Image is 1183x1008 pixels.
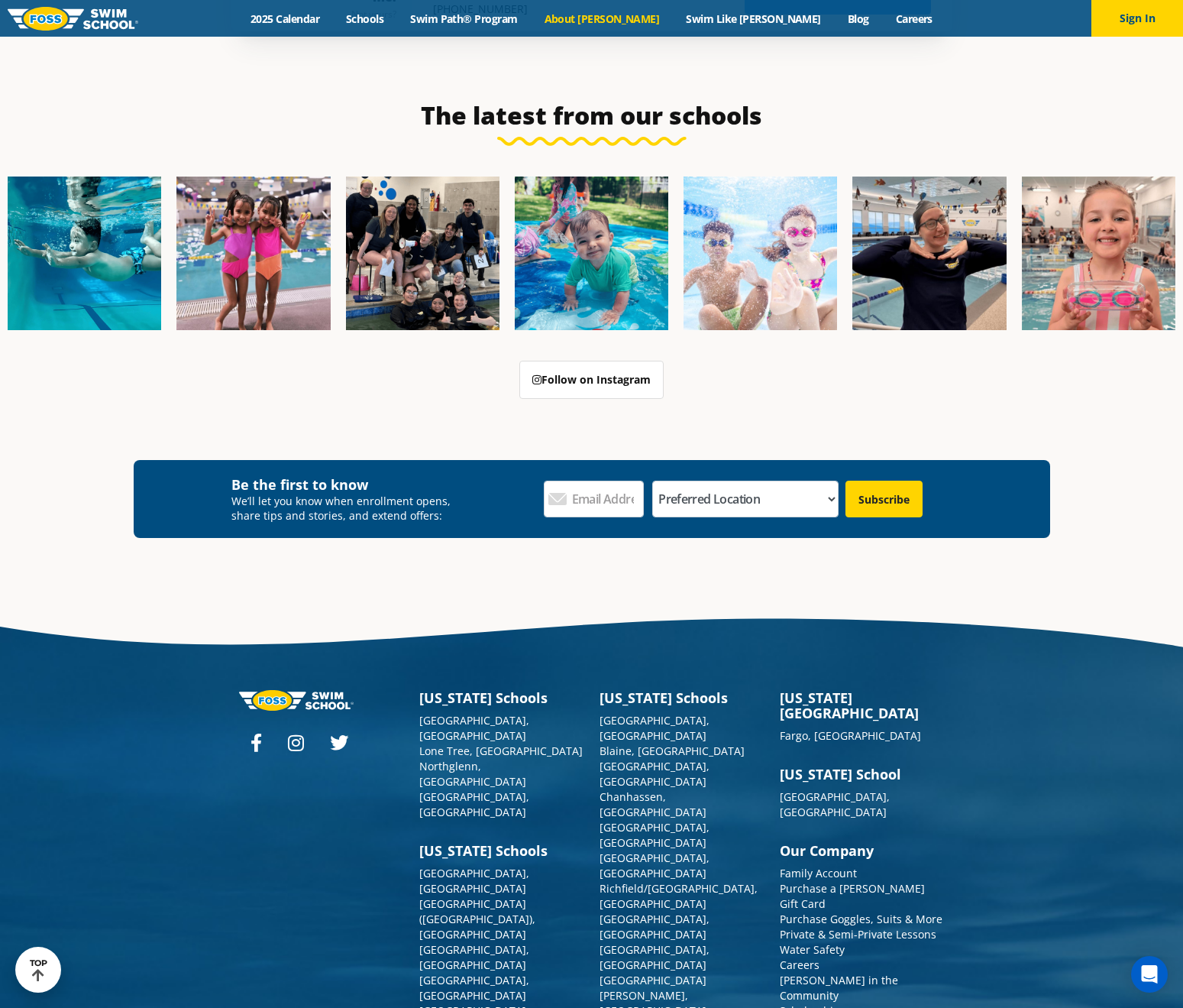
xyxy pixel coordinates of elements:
h3: Our Company [780,843,945,858]
img: Fa25-Website-Images-8-600x600.jpg [176,177,330,330]
a: Blaine, [GEOGRAPHIC_DATA] [600,744,745,758]
a: [GEOGRAPHIC_DATA], [GEOGRAPHIC_DATA] [600,912,709,942]
a: Swim Like [PERSON_NAME] [673,11,835,26]
a: Water Safety [780,942,845,957]
a: Private & Semi-Private Lessons [780,927,936,942]
a: Northglenn, [GEOGRAPHIC_DATA] [419,759,526,789]
a: Follow on Instagram [519,361,664,399]
input: Subscribe [845,481,923,517]
a: Purchase Goggles, Suits & More [780,912,942,926]
img: Fa25-Website-Images-2-600x600.png [346,177,499,330]
a: [GEOGRAPHIC_DATA], [GEOGRAPHIC_DATA] [419,942,529,972]
h4: Be the first to know [231,475,461,494]
a: [PERSON_NAME] in the Community [780,973,898,1003]
a: [GEOGRAPHIC_DATA], [GEOGRAPHIC_DATA] [600,759,709,789]
div: TOP [30,958,47,982]
a: [GEOGRAPHIC_DATA], [GEOGRAPHIC_DATA] [419,866,529,896]
a: [GEOGRAPHIC_DATA], [GEOGRAPHIC_DATA] [419,713,529,743]
img: Fa25-Website-Images-600x600.png [515,177,668,330]
div: Open Intercom Messenger [1131,956,1168,993]
h3: [US_STATE] School [780,767,945,782]
img: Foss-logo-horizontal-white.svg [239,690,354,711]
a: Richfield/[GEOGRAPHIC_DATA], [GEOGRAPHIC_DATA] [600,881,758,911]
a: Blog [834,11,882,26]
a: [GEOGRAPHIC_DATA], [GEOGRAPHIC_DATA] [600,851,709,880]
a: Lone Tree, [GEOGRAPHIC_DATA] [419,744,583,758]
a: [GEOGRAPHIC_DATA], [GEOGRAPHIC_DATA] [419,973,529,1003]
a: [GEOGRAPHIC_DATA], [GEOGRAPHIC_DATA] [600,713,709,743]
img: Fa25-Website-Images-9-600x600.jpg [852,177,1006,330]
a: Schools [333,11,397,26]
img: Fa25-Website-Images-14-600x600.jpg [1022,177,1175,330]
a: [GEOGRAPHIC_DATA], [GEOGRAPHIC_DATA] [780,789,890,819]
a: [GEOGRAPHIC_DATA], [GEOGRAPHIC_DATA] [600,820,709,850]
a: Purchase a [PERSON_NAME] Gift Card [780,881,925,911]
a: Swim Path® Program [397,11,531,26]
a: 2025 Calendar [238,11,333,26]
a: [GEOGRAPHIC_DATA], [GEOGRAPHIC_DATA] [419,789,529,819]
img: FCC_FOSS_GeneralShoot_May_FallCampaign_lowres-9556-600x600.jpg [684,177,837,330]
a: Family Account [780,866,857,880]
h3: [US_STATE] Schools [419,843,584,858]
a: Fargo, [GEOGRAPHIC_DATA] [780,728,921,743]
img: FOSS Swim School Logo [8,7,138,31]
a: Careers [882,11,945,26]
a: Careers [780,958,819,972]
h3: [US_STATE] Schools [419,690,584,705]
a: [GEOGRAPHIC_DATA] ([GEOGRAPHIC_DATA]), [GEOGRAPHIC_DATA] [419,896,535,942]
input: Email Address [544,481,644,517]
a: Chanhassen, [GEOGRAPHIC_DATA] [600,789,706,819]
img: Fa25-Website-Images-1-600x600.png [8,177,161,330]
a: [GEOGRAPHIC_DATA], [GEOGRAPHIC_DATA] [600,942,709,972]
a: About [PERSON_NAME] [531,11,673,26]
h3: [US_STATE][GEOGRAPHIC_DATA] [780,690,945,721]
h3: [US_STATE] Schools [600,690,764,705]
p: We’ll let you know when enrollment opens, share tips and stories, and extend offers: [231,494,461,523]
